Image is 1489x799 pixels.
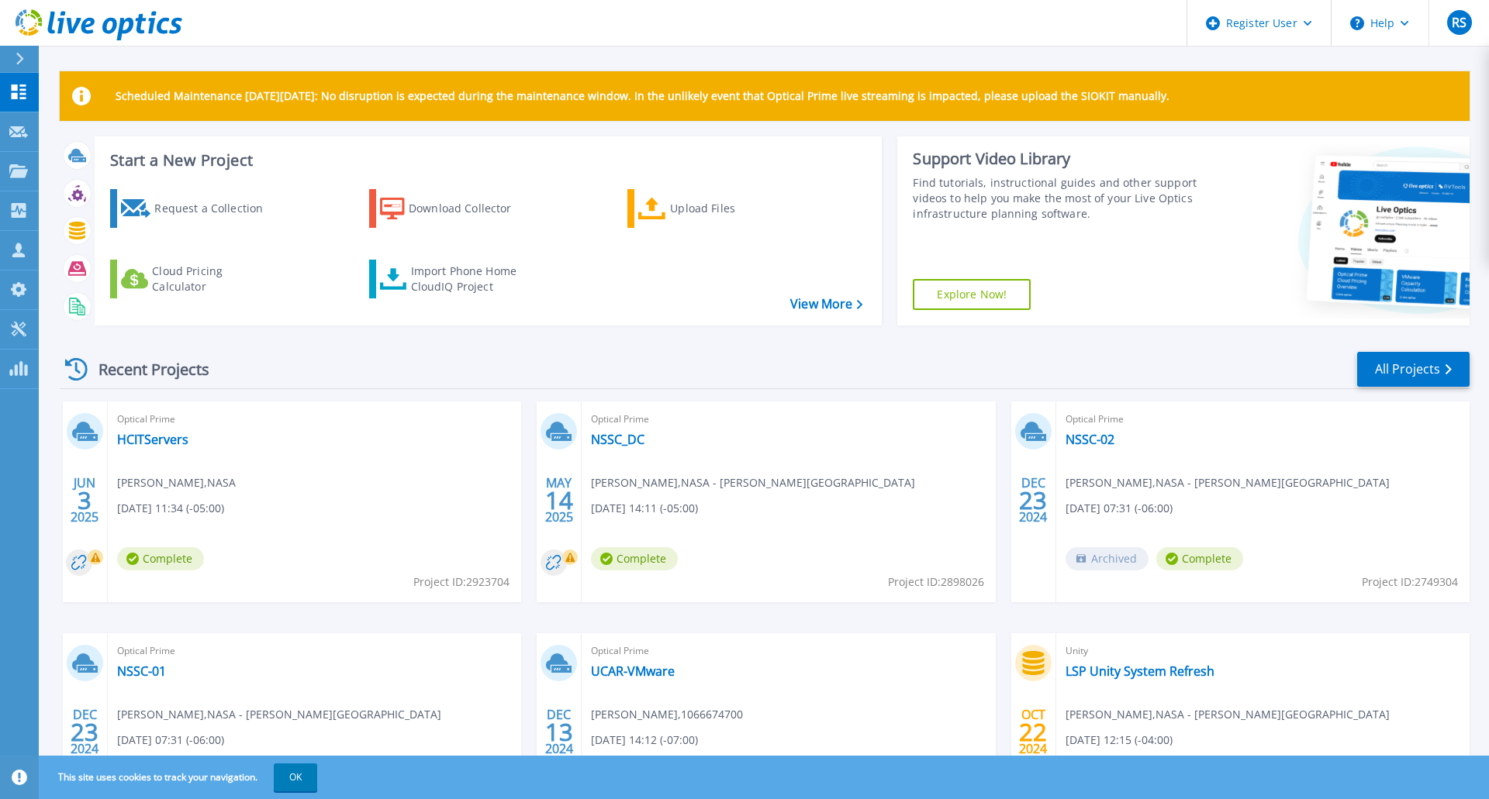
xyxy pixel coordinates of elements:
[117,642,512,660] span: Optical Prime
[1019,494,1047,507] span: 23
[117,432,188,447] a: HCITServers
[544,704,574,760] div: DEC 2024
[116,90,1169,102] p: Scheduled Maintenance [DATE][DATE]: No disruption is expected during the maintenance window. In t...
[78,494,92,507] span: 3
[409,193,533,224] div: Download Collector
[117,732,224,749] span: [DATE] 07:31 (-06:00)
[1066,432,1114,447] a: NSSC-02
[1066,642,1460,660] span: Unity
[591,732,698,749] span: [DATE] 14:12 (-07:00)
[790,297,862,312] a: View More
[591,474,915,491] span: [PERSON_NAME] , NASA - [PERSON_NAME][GEOGRAPHIC_DATA]
[117,474,236,491] span: [PERSON_NAME] , NASA
[60,350,230,388] div: Recent Projects
[591,432,644,447] a: NSSC_DC
[117,500,224,517] span: [DATE] 11:34 (-05:00)
[1066,500,1173,517] span: [DATE] 07:31 (-06:00)
[591,500,698,517] span: [DATE] 14:11 (-05:00)
[43,763,317,791] span: This site uses cookies to track your navigation.
[411,263,532,294] div: Import Phone Home CloudIQ Project
[110,189,283,228] a: Request a Collection
[369,189,542,228] a: Download Collector
[274,763,317,791] button: OK
[152,263,276,294] div: Cloud Pricing Calculator
[591,706,743,723] span: [PERSON_NAME] , 1066674700
[591,642,986,660] span: Optical Prime
[1066,732,1173,749] span: [DATE] 12:15 (-04:00)
[1018,704,1048,760] div: OCT 2024
[591,411,986,428] span: Optical Prime
[1362,573,1458,591] span: Project ID: 2749304
[117,411,512,428] span: Optical Prime
[1066,706,1390,723] span: [PERSON_NAME] , NASA - [PERSON_NAME][GEOGRAPHIC_DATA]
[1019,725,1047,739] span: 22
[913,279,1031,310] a: Explore Now!
[913,175,1204,222] div: Find tutorials, instructional guides and other support videos to help you make the most of your L...
[117,706,441,723] span: [PERSON_NAME] , NASA - [PERSON_NAME][GEOGRAPHIC_DATA]
[545,494,573,507] span: 14
[1066,411,1460,428] span: Optical Prime
[1357,352,1470,387] a: All Projects
[545,725,573,739] span: 13
[1452,16,1467,29] span: RS
[627,189,800,228] a: Upload Files
[591,663,675,679] a: UCAR-VMware
[110,152,862,169] h3: Start a New Project
[71,725,98,739] span: 23
[888,573,984,591] span: Project ID: 2898026
[1066,547,1149,570] span: Archived
[413,573,510,591] span: Project ID: 2923704
[70,472,99,529] div: JUN 2025
[1066,474,1390,491] span: [PERSON_NAME] , NASA - [PERSON_NAME][GEOGRAPHIC_DATA]
[670,193,794,224] div: Upload Files
[913,149,1204,169] div: Support Video Library
[544,472,574,529] div: MAY 2025
[1156,547,1243,570] span: Complete
[70,704,99,760] div: DEC 2024
[1018,472,1048,529] div: DEC 2024
[1066,663,1214,679] a: LSP Unity System Refresh
[117,663,166,679] a: NSSC-01
[154,193,278,224] div: Request a Collection
[591,547,678,570] span: Complete
[117,547,204,570] span: Complete
[110,260,283,298] a: Cloud Pricing Calculator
